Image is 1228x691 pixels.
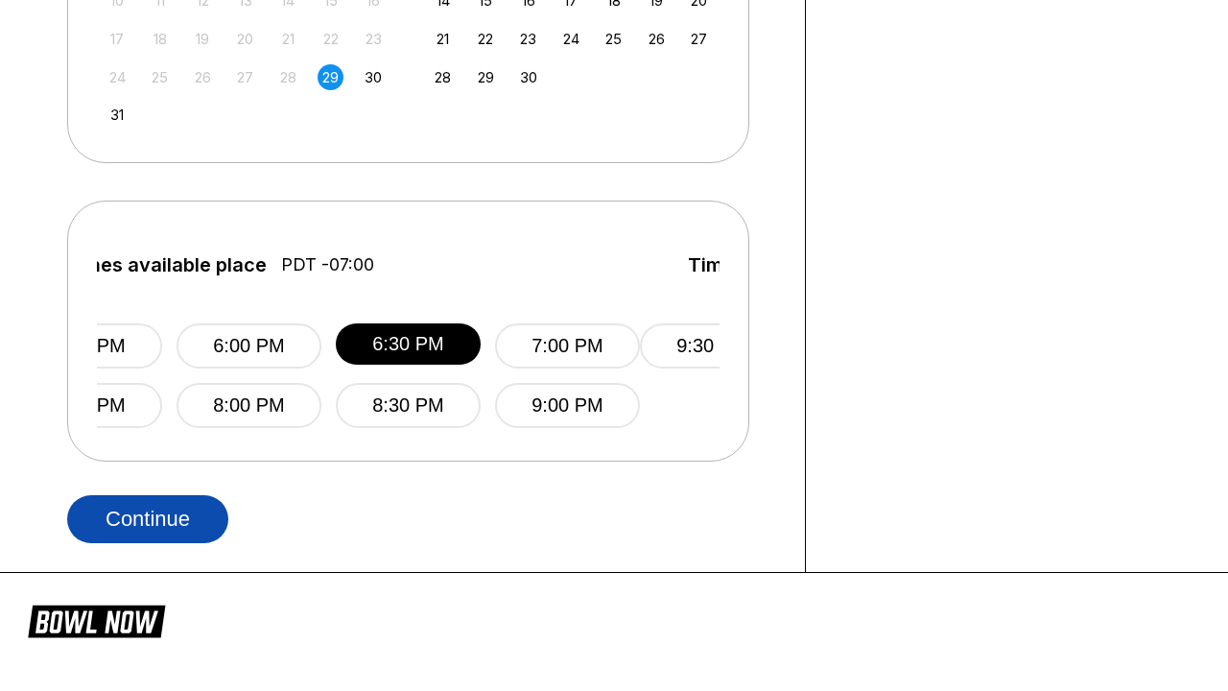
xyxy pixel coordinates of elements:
div: Not available Sunday, August 24th, 2025 [105,64,130,90]
div: Choose Saturday, September 27th, 2025 [686,26,712,52]
button: 6:00 PM [177,323,321,369]
div: Not available Wednesday, August 27th, 2025 [232,64,258,90]
div: Not available Tuesday, August 19th, 2025 [190,26,216,52]
div: Not available Thursday, August 21st, 2025 [275,26,301,52]
div: Choose Tuesday, September 30th, 2025 [515,64,541,90]
div: Not available Tuesday, August 26th, 2025 [190,64,216,90]
button: 8:30 PM [336,383,481,428]
div: Choose Thursday, September 25th, 2025 [601,26,626,52]
div: Choose Sunday, August 31st, 2025 [105,102,130,128]
div: Not available Thursday, August 28th, 2025 [275,64,301,90]
div: Choose Sunday, September 21st, 2025 [430,26,456,52]
span: Times available place [65,254,267,275]
button: 9:00 PM [495,383,640,428]
div: Not available Monday, August 18th, 2025 [147,26,173,52]
span: PDT -07:00 [281,254,374,275]
button: Continue [67,495,228,543]
div: Not available Wednesday, August 20th, 2025 [232,26,258,52]
div: Choose Wednesday, September 24th, 2025 [558,26,584,52]
button: 9:30 PM [640,323,785,369]
div: Choose Saturday, August 30th, 2025 [361,64,387,90]
div: Not available Monday, August 25th, 2025 [147,64,173,90]
button: 7:00 PM [495,323,640,369]
span: Times available place [688,254,889,275]
div: Choose Friday, August 29th, 2025 [318,64,343,90]
div: Choose Monday, September 29th, 2025 [473,64,499,90]
button: 8:00 PM [177,383,321,428]
div: Not available Saturday, August 23rd, 2025 [361,26,387,52]
div: Choose Tuesday, September 23rd, 2025 [515,26,541,52]
div: Choose Monday, September 22nd, 2025 [473,26,499,52]
div: Not available Sunday, August 17th, 2025 [105,26,130,52]
div: Not available Friday, August 22nd, 2025 [318,26,343,52]
div: Choose Sunday, September 28th, 2025 [430,64,456,90]
button: 6:30 PM [336,323,481,365]
div: Choose Friday, September 26th, 2025 [644,26,670,52]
